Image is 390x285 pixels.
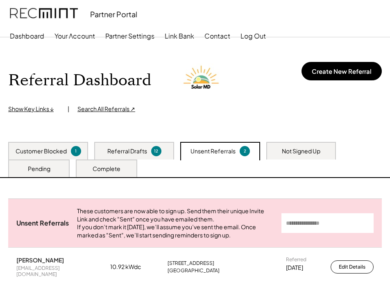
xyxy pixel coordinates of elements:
[241,148,249,154] div: 2
[93,165,120,173] div: Complete
[72,148,80,154] div: 1
[282,147,320,155] div: Not Signed Up
[10,28,44,44] button: Dashboard
[16,219,69,228] div: Unsent Referrals
[8,105,59,113] div: Show Key Links ↓
[8,71,151,90] h1: Referral Dashboard
[302,62,382,80] button: Create New Referral
[77,207,273,239] div: These customers are now able to sign up. Send them their unique Invite Link and check "Sent" once...
[90,9,137,19] div: Partner Portal
[331,260,374,274] button: Edit Details
[180,58,225,103] img: Solar%20MD%20LOgo.png
[68,105,69,113] div: |
[168,267,220,274] div: [GEOGRAPHIC_DATA]
[168,260,214,267] div: [STREET_ADDRESS]
[16,265,94,278] div: [EMAIL_ADDRESS][DOMAIN_NAME]
[165,28,194,44] button: Link Bank
[204,28,230,44] button: Contact
[286,256,306,263] div: Referred
[28,165,50,173] div: Pending
[16,256,64,264] div: [PERSON_NAME]
[152,148,160,154] div: 12
[105,28,154,44] button: Partner Settings
[54,28,95,44] button: Your Account
[190,147,236,155] div: Unsent Referrals
[77,105,135,113] div: Search All Referrals ↗
[110,263,151,271] div: 10.92 kWdc
[286,264,303,272] div: [DATE]
[16,147,67,155] div: Customer Blocked
[107,147,147,155] div: Referral Drafts
[240,28,266,44] button: Log Out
